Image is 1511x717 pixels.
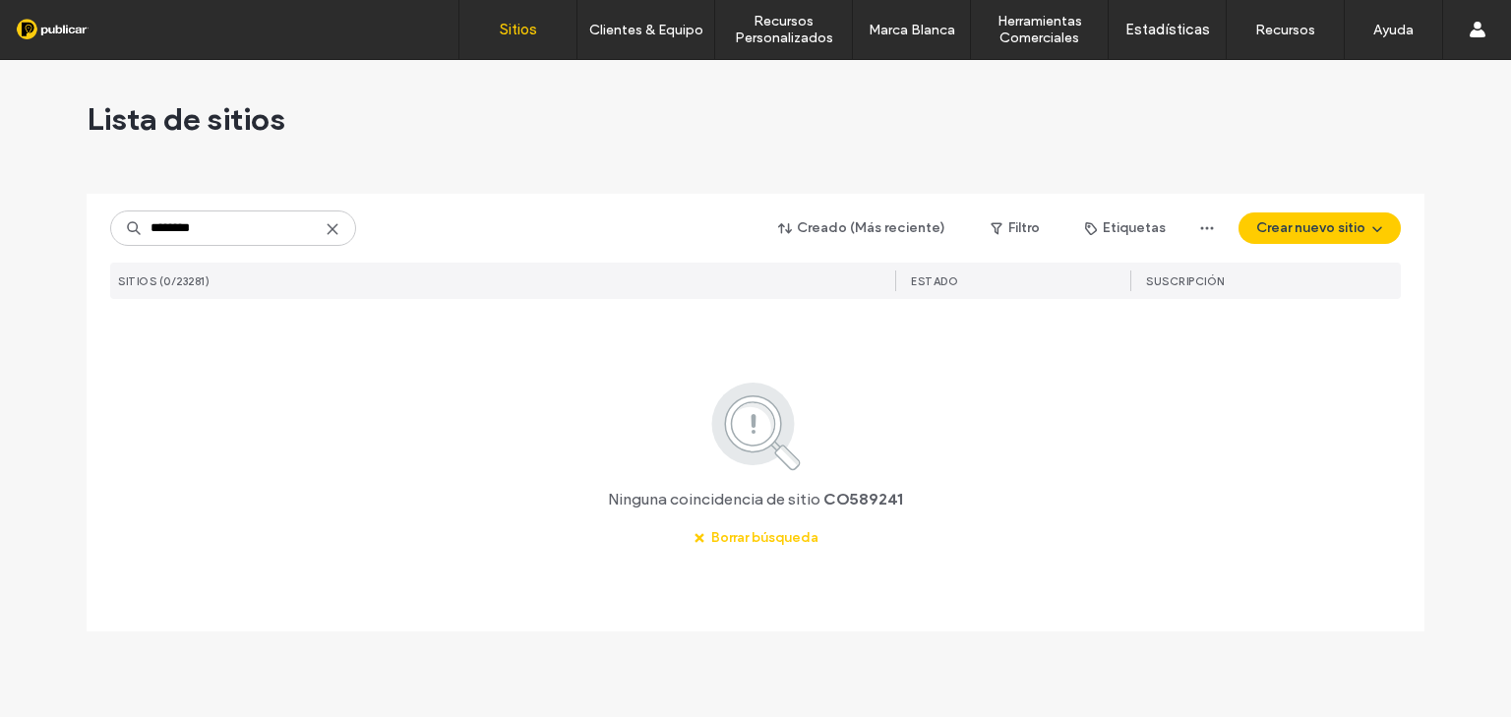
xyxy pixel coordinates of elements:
[500,21,537,38] label: Sitios
[589,22,703,38] label: Clientes & Equipo
[761,212,963,244] button: Creado (Más reciente)
[1146,274,1225,288] span: Suscripción
[42,14,96,31] span: Ayuda
[869,22,955,38] label: Marca Blanca
[87,99,285,139] span: Lista de sitios
[1125,21,1210,38] label: Estadísticas
[118,274,210,288] span: SITIOS (0/23281)
[685,379,827,473] img: search.svg
[971,13,1108,46] label: Herramientas Comerciales
[1255,22,1315,38] label: Recursos
[971,212,1059,244] button: Filtro
[715,13,852,46] label: Recursos Personalizados
[608,489,820,510] span: Ninguna coincidencia de sitio
[1067,212,1183,244] button: Etiquetas
[1373,22,1414,38] label: Ayuda
[676,522,836,554] button: Borrar búsqueda
[911,274,958,288] span: ESTADO
[823,489,903,510] span: CO589241
[1239,212,1401,244] button: Crear nuevo sitio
